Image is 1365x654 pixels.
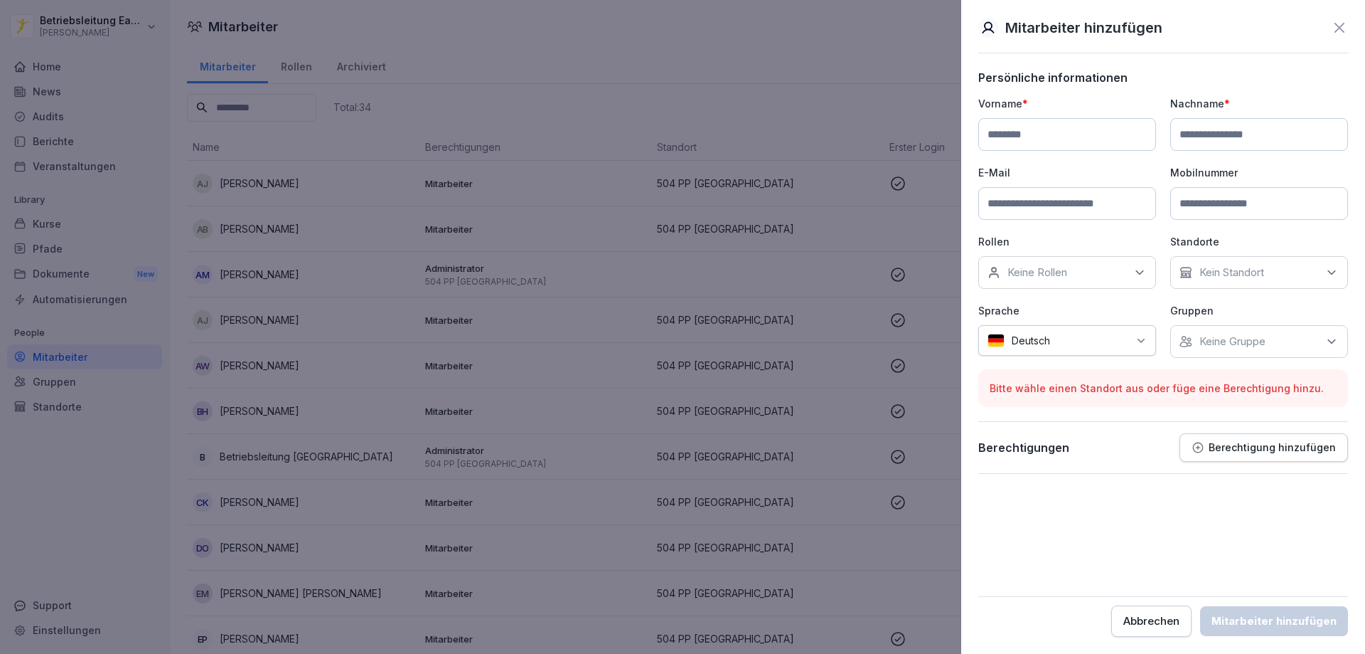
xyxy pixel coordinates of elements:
p: Berechtigung hinzufügen [1209,442,1336,453]
div: Deutsch [978,325,1156,356]
p: Kein Standort [1199,265,1264,280]
div: Mitarbeiter hinzufügen [1211,613,1337,629]
p: E-Mail [978,165,1156,180]
p: Keine Gruppe [1199,334,1265,349]
div: Abbrechen [1123,613,1179,629]
p: Mobilnummer [1170,165,1348,180]
p: Keine Rollen [1007,265,1067,280]
button: Abbrechen [1111,606,1192,637]
img: de.svg [987,334,1005,347]
p: Bitte wähle einen Standort aus oder füge eine Berechtigung hinzu. [990,381,1337,396]
p: Standorte [1170,234,1348,249]
p: Berechtigungen [978,441,1069,455]
p: Mitarbeiter hinzufügen [1005,17,1162,38]
p: Sprache [978,303,1156,318]
p: Rollen [978,234,1156,249]
button: Berechtigung hinzufügen [1179,433,1348,462]
p: Vorname [978,96,1156,111]
p: Gruppen [1170,303,1348,318]
button: Mitarbeiter hinzufügen [1200,606,1348,636]
p: Nachname [1170,96,1348,111]
p: Persönliche informationen [978,70,1348,85]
